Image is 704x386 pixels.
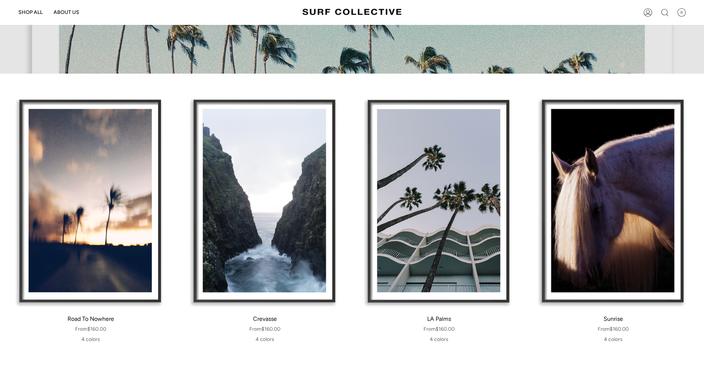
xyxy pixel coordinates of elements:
span: SHOP ALL [18,9,43,15]
a: LA Palms [356,92,522,309]
a: Crevasse [181,92,348,309]
span: Crevasse [189,315,341,323]
span: LA Palms [363,315,515,323]
a: Sunrise [530,92,697,309]
a: LA Palms [356,309,522,350]
span: Road To Nowhere [15,315,167,323]
span: 4 colors [530,333,697,346]
span: 4 colors [7,333,174,346]
span: $160.00 [423,326,455,332]
span: $160.00 [598,326,629,332]
span: ABOUT US [54,9,79,15]
small: From [249,326,261,332]
small: From [423,326,436,332]
img: Surf Collective [302,5,401,19]
small: From [75,326,87,332]
a: Road To Nowhere [7,309,174,350]
span: 4 colors [356,333,522,346]
span: $160.00 [249,326,280,332]
a: Road To Nowhere [7,92,174,309]
span: Sunrise [537,315,689,323]
span: $160.00 [75,326,106,332]
span: 4 colors [181,333,348,346]
small: From [598,326,610,332]
a: Sunrise [530,309,697,350]
a: Crevasse [181,309,348,350]
span: 0 [677,8,686,17]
